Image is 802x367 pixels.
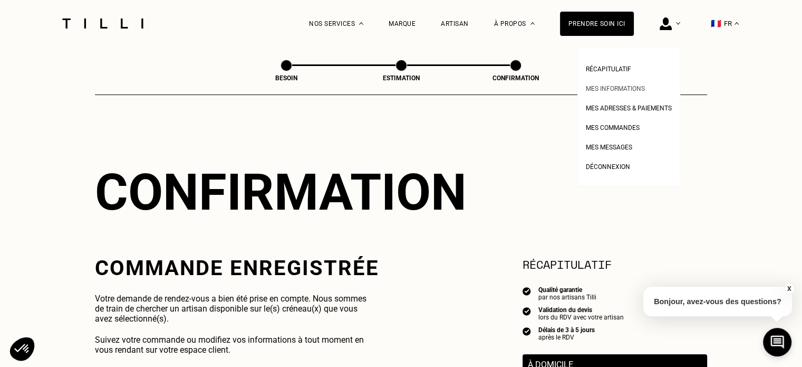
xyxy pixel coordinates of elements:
p: Suivez votre commande ou modifiez vos informations à tout moment en vous rendant sur votre espace... [95,335,376,355]
a: Prendre soin ici [560,12,634,36]
a: Mes adresses & paiements [586,101,672,112]
div: Confirmation [463,74,568,82]
img: Menu déroulant [676,22,680,25]
span: Mes commandes [586,124,640,131]
span: Mes informations [586,85,645,92]
a: Mes informations [586,82,645,93]
button: X [784,283,794,295]
section: Récapitulatif [523,256,707,273]
div: Besoin [234,74,339,82]
div: Estimation [349,74,454,82]
img: icône connexion [660,17,672,30]
img: icon list info [523,326,531,336]
a: Artisan [441,20,469,27]
img: icon list info [523,306,531,316]
span: 🇫🇷 [711,18,721,29]
p: Bonjour, avez-vous des questions? [643,287,792,316]
div: Validation du devis [538,306,624,314]
img: menu déroulant [735,22,739,25]
img: Logo du service de couturière Tilli [59,18,147,29]
div: Délais de 3 à 5 jours [538,326,595,334]
p: Votre demande de rendez-vous a bien été prise en compte. Nous sommes de train de chercher un arti... [95,294,376,324]
span: Déconnexion [586,163,630,171]
a: Marque [389,20,416,27]
div: par nos artisans Tilli [538,294,596,301]
a: Déconnexion [586,160,630,171]
a: Mes commandes [586,121,640,132]
div: après le RDV [538,334,595,341]
img: icon list info [523,286,531,296]
a: Récapitulatif [586,62,631,73]
span: Mes adresses & paiements [586,105,672,112]
div: Qualité garantie [538,286,596,294]
img: Menu déroulant [359,22,363,25]
span: Mes messages [586,144,632,151]
img: Menu déroulant à propos [530,22,535,25]
span: Récapitulatif [586,65,631,73]
div: Confirmation [95,163,707,222]
div: lors du RDV avec votre artisan [538,314,624,321]
a: Mes messages [586,140,632,152]
h2: Commande enregistrée [95,256,379,280]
